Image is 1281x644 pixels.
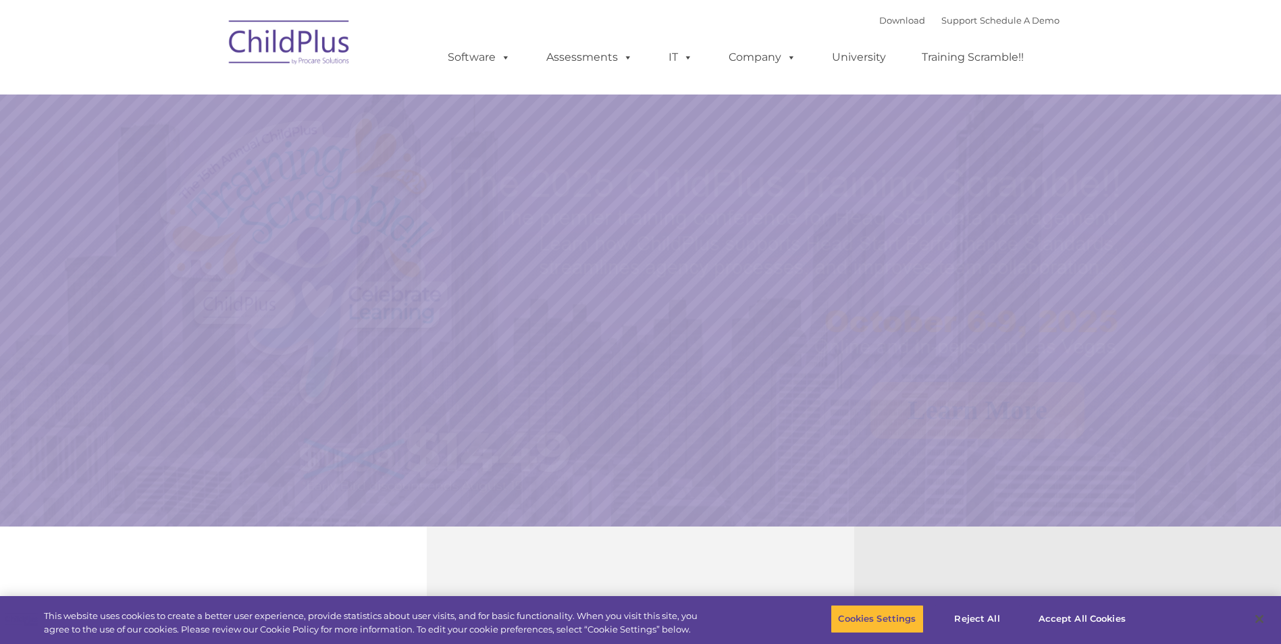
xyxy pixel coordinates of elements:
div: This website uses cookies to create a better user experience, provide statistics about user visit... [44,610,704,636]
a: Download [879,15,925,26]
a: University [818,44,899,71]
a: Support [941,15,977,26]
a: Company [715,44,810,71]
a: Software [434,44,524,71]
a: Assessments [533,44,646,71]
a: Training Scramble!! [908,44,1037,71]
button: Cookies Settings [831,605,923,633]
a: Learn More [870,382,1084,439]
img: ChildPlus by Procare Solutions [222,11,357,78]
a: IT [655,44,706,71]
font: | [879,15,1060,26]
button: Accept All Cookies [1031,605,1133,633]
button: Close [1245,604,1274,634]
a: Schedule A Demo [980,15,1060,26]
button: Reject All [935,605,1020,633]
